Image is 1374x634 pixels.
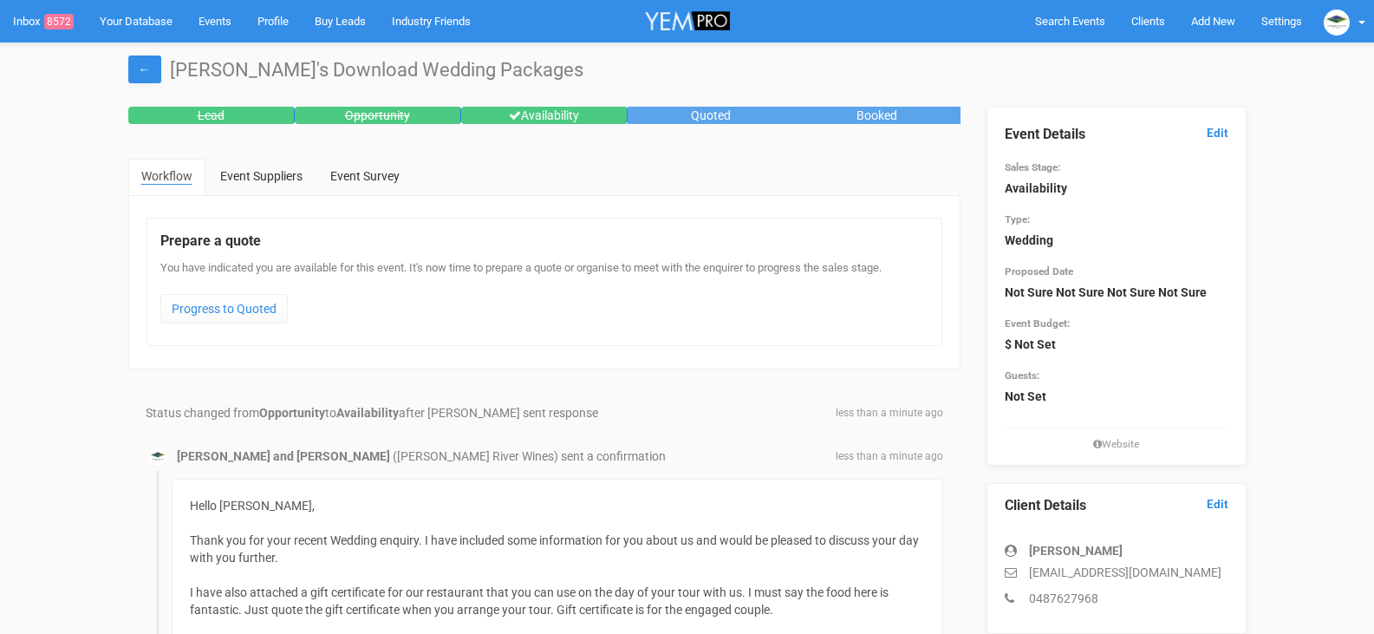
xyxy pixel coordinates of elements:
div: Booked [794,107,960,124]
a: ← [128,56,161,83]
strong: Not Set [1005,389,1046,403]
small: Type: [1005,213,1030,225]
span: Search Events [1035,15,1105,28]
a: Event Suppliers [207,159,316,193]
small: Proposed Date [1005,265,1073,278]
span: less than a minute ago [836,449,943,464]
small: Event Budget: [1005,317,1070,330]
span: Add New [1191,15,1235,28]
small: Sales Stage: [1005,161,1060,173]
span: Status changed from to after [PERSON_NAME] sent response [146,406,598,420]
strong: [PERSON_NAME] and [PERSON_NAME] [177,449,390,463]
strong: Not Sure Not Sure Not Sure Not Sure [1005,285,1207,299]
a: Edit [1207,125,1228,141]
div: You have indicated you are available for this event. It's now time to prepare a quote or organise... [160,260,928,332]
strong: Availability [1005,181,1067,195]
legend: Event Details [1005,125,1228,145]
legend: Client Details [1005,496,1228,516]
div: Availability [461,107,628,124]
span: 8572 [44,14,74,29]
div: Quoted [628,107,794,124]
legend: Prepare a quote [160,232,928,252]
strong: [PERSON_NAME] [1029,544,1123,558]
span: less than a minute ago [836,406,943,421]
a: Edit [1207,496,1228,513]
span: Clients [1131,15,1165,28]
img: logo.JPG [1324,10,1350,36]
strong: $ Not Set [1005,337,1056,351]
img: logo.JPG [149,448,166,466]
small: Website [1005,437,1228,452]
a: Progress to Quoted [160,294,288,324]
a: Event Survey [317,159,413,193]
div: Lead [128,107,295,124]
span: ([PERSON_NAME] River Wines) sent a confirmation [393,449,666,463]
a: Workflow [128,159,205,195]
strong: Availability [336,406,399,420]
div: Opportunity [295,107,461,124]
small: Guests: [1005,369,1039,382]
p: 0487627968 [1005,590,1228,607]
strong: Opportunity [259,406,325,420]
strong: Wedding [1005,233,1053,247]
h1: [PERSON_NAME]'s Download Wedding Packages [128,60,1247,81]
p: [EMAIL_ADDRESS][DOMAIN_NAME] [1005,564,1228,581]
div: Hello [PERSON_NAME], [190,497,925,514]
